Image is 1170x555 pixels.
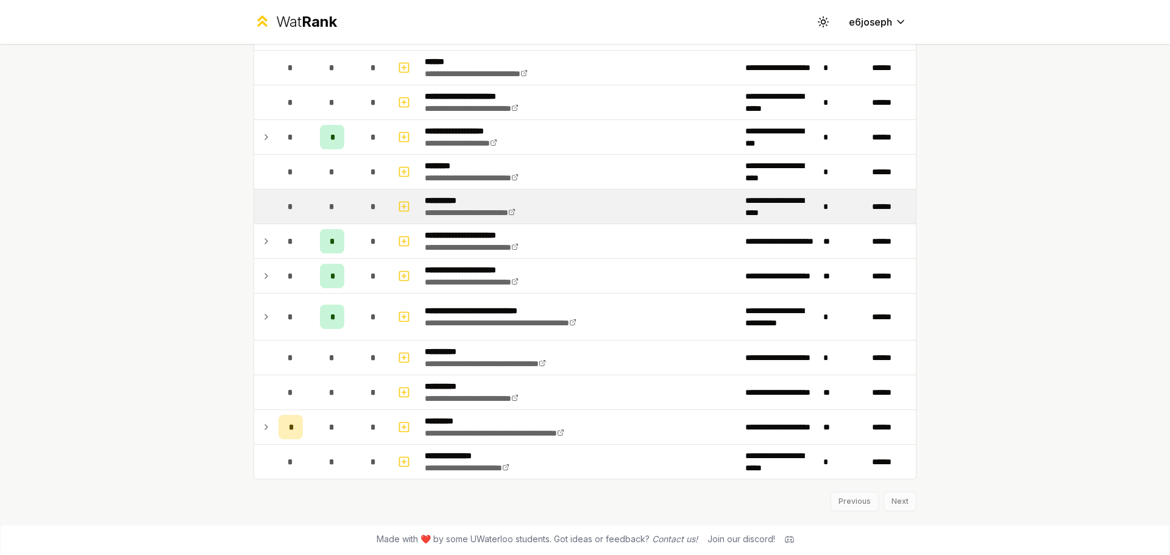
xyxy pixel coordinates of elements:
span: e6joseph [849,15,892,29]
span: Rank [302,13,337,30]
a: Contact us! [652,534,698,544]
div: Join our discord! [707,533,775,545]
div: Wat [276,12,337,32]
span: Made with ❤️ by some UWaterloo students. Got ideas or feedback? [377,533,698,545]
a: WatRank [253,12,337,32]
button: e6joseph [839,11,916,33]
